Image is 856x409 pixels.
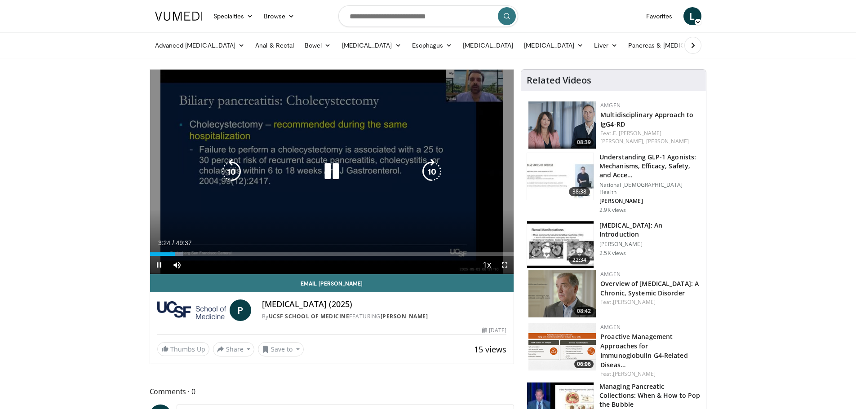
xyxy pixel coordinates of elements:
[168,256,186,274] button: Mute
[269,312,350,320] a: UCSF School of Medicine
[613,298,656,306] a: [PERSON_NAME]
[338,5,518,27] input: Search topics, interventions
[600,332,688,369] a: Proactive Management Approaches for Immunoglobulin G4-Related Diseas…
[157,299,226,321] img: UCSF School of Medicine
[528,270,596,317] a: 08:42
[407,36,458,54] a: Esophagus
[527,221,594,268] img: 47980f05-c0f7-4192-9362-4cb0fcd554e5.150x105_q85_crop-smart_upscale.jpg
[599,198,701,205] p: [PERSON_NAME]
[600,279,699,297] a: Overview of [MEDICAL_DATA]: A Chronic, Systemic Disorder
[150,274,514,292] a: Email [PERSON_NAME]
[155,12,203,21] img: VuMedi Logo
[528,323,596,370] a: 06:06
[262,299,506,309] h4: [MEDICAL_DATA] (2025)
[527,75,591,86] h4: Related Videos
[230,299,251,321] a: P
[600,129,661,145] a: E. [PERSON_NAME] [PERSON_NAME],
[158,239,170,246] span: 3:24
[150,386,514,397] span: Comments 0
[157,342,209,356] a: Thumbs Up
[646,137,689,145] a: [PERSON_NAME]
[589,36,622,54] a: Liver
[528,270,596,317] img: 40cb7efb-a405-4d0b-b01f-0267f6ac2b93.png.150x105_q85_crop-smart_upscale.png
[574,360,594,368] span: 06:06
[262,312,506,321] div: By FEATURING
[600,110,693,128] a: Multidisciplinary Approach to IgG4-RD
[569,187,590,196] span: 38:38
[176,239,191,246] span: 49:37
[574,307,594,315] span: 08:42
[528,101,596,149] img: 04ce378e-5681-464e-a54a-15375da35326.png.150x105_q85_crop-smart_upscale.png
[150,252,514,256] div: Progress Bar
[150,256,168,274] button: Pause
[528,101,596,149] a: 08:39
[599,207,626,214] p: 2.9K views
[150,70,514,274] video-js: Video Player
[527,153,594,200] img: 10897e49-57d0-4dda-943f-d9cde9436bef.150x105_q85_crop-smart_upscale.jpg
[527,221,701,268] a: 22:34 [MEDICAL_DATA]: An Introduction [PERSON_NAME] 2.5K views
[683,7,701,25] a: L
[527,153,701,214] a: 38:38 Understanding GLP-1 Agonists: Mechanisms, Efficacy, Safety, and Acce… National [DEMOGRAPHIC...
[600,101,621,109] a: Amgen
[600,323,621,331] a: Amgen
[150,36,250,54] a: Advanced [MEDICAL_DATA]
[337,36,407,54] a: [MEDICAL_DATA]
[258,7,300,25] a: Browse
[208,7,259,25] a: Specialties
[258,342,304,356] button: Save to
[173,239,174,246] span: /
[482,326,506,334] div: [DATE]
[641,7,678,25] a: Favorites
[299,36,336,54] a: Bowel
[519,36,589,54] a: [MEDICAL_DATA]
[613,370,656,378] a: [PERSON_NAME]
[600,370,699,378] div: Feat.
[478,256,496,274] button: Playback Rate
[457,36,519,54] a: [MEDICAL_DATA]
[250,36,299,54] a: Anal & Rectal
[381,312,428,320] a: [PERSON_NAME]
[599,241,701,248] p: [PERSON_NAME]
[599,382,701,409] h3: Managing Pancreatic Collections: When & How to Pop the Bubble
[569,255,590,264] span: 22:34
[474,344,506,355] span: 15 views
[600,129,699,145] div: Feat.
[496,256,514,274] button: Fullscreen
[600,270,621,278] a: Amgen
[574,138,594,146] span: 08:39
[599,221,701,239] h3: [MEDICAL_DATA]: An Introduction
[599,181,701,196] p: National [DEMOGRAPHIC_DATA] Health
[213,342,255,356] button: Share
[528,323,596,370] img: b07e8bac-fd62-4609-bac4-e65b7a485b7c.png.150x105_q85_crop-smart_upscale.png
[623,36,728,54] a: Pancreas & [MEDICAL_DATA]
[599,153,701,180] h3: Understanding GLP-1 Agonists: Mechanisms, Efficacy, Safety, and Acce…
[599,250,626,257] p: 2.5K views
[600,298,699,306] div: Feat.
